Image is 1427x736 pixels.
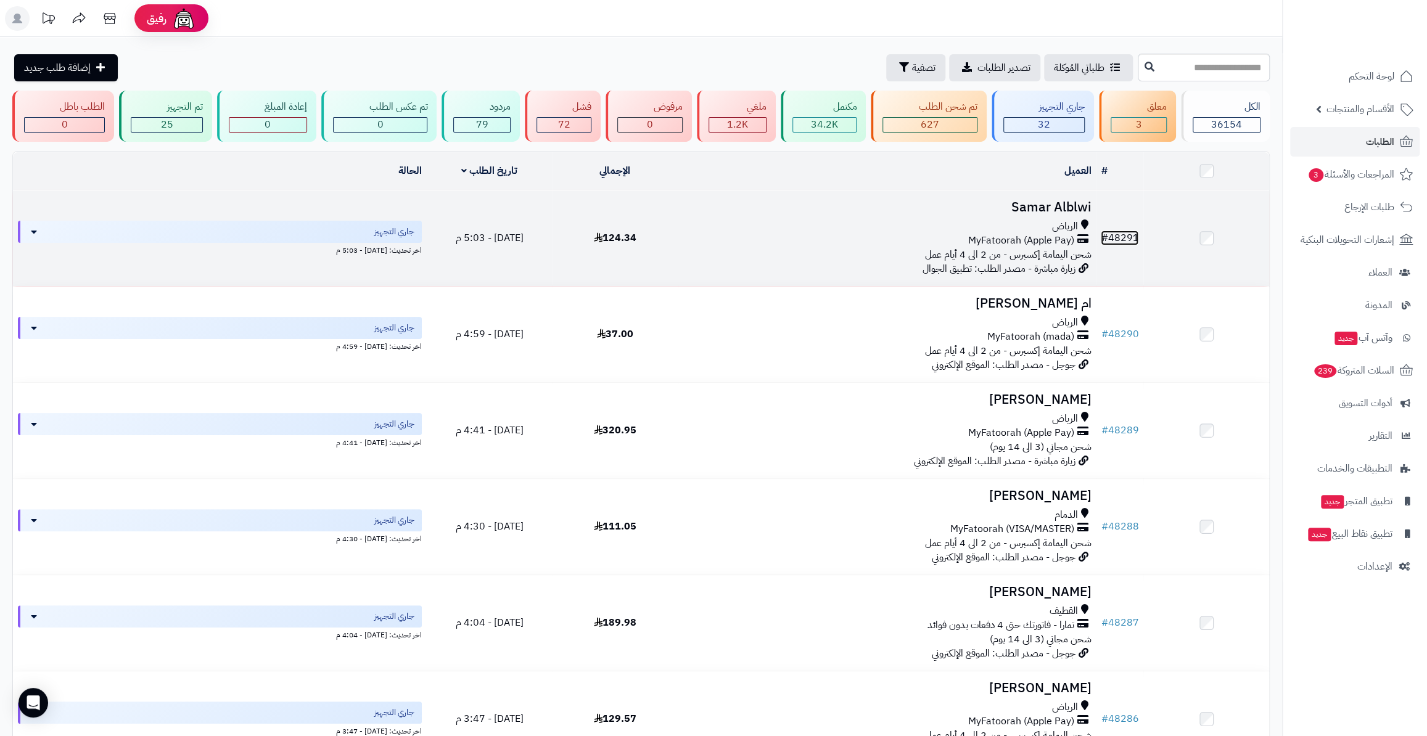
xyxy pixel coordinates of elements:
[1334,332,1357,345] span: جديد
[1178,91,1272,142] a: الكل36154
[931,550,1075,565] span: جوجل - مصدر الطلب: الموقع الإلكتروني
[1135,117,1141,132] span: 3
[727,117,748,132] span: 1.2K
[1101,423,1138,438] a: #48289
[922,261,1075,276] span: زيارة مباشرة - مصدر الطلب: تطبيق الجوال
[1101,327,1138,341] a: #48290
[603,91,694,142] a: مرفوض 0
[19,688,48,718] div: Open Intercom Messenger
[537,118,591,132] div: 72
[977,60,1030,75] span: تصدير الطلبات
[1290,290,1420,320] a: المدونة
[1193,100,1260,114] div: الكل
[1307,525,1392,542] span: تطبيق نقاط البيع
[599,163,630,178] a: الإجمالي
[461,163,517,178] a: تاريخ الطلب
[792,100,857,114] div: مكتمل
[374,514,414,526] span: جاري التجهيز
[1301,231,1394,248] span: إشعارات التحويلات البنكية
[1111,100,1166,114] div: معلق
[229,100,307,114] div: إعادة المبلغ
[1211,117,1242,132] span: 36154
[334,118,427,132] div: 0
[18,243,422,256] div: اخر تحديث: [DATE] - 5:03 م
[1054,60,1104,75] span: طلباتي المُوكلة
[1101,231,1108,245] span: #
[24,100,105,114] div: الطلب باطل
[1101,615,1138,630] a: #48287
[594,519,636,534] span: 111.05
[24,60,91,75] span: إضافة طلب جديد
[1290,192,1420,222] a: طلبات الإرجاع
[455,231,523,245] span: [DATE] - 5:03 م
[18,339,422,352] div: اخر تحديث: [DATE] - 4:59 م
[882,100,977,114] div: تم شحن الطلب
[1290,62,1420,91] a: لوحة التحكم
[1101,327,1108,341] span: #
[968,714,1074,729] span: MyFatoorah (Apple Pay)
[683,489,1091,503] h3: [PERSON_NAME]
[1111,118,1166,132] div: 3
[968,234,1074,248] span: MyFatoorah (Apple Pay)
[1003,100,1085,114] div: جاري التجهيز
[1343,18,1415,44] img: logo-2.png
[131,118,202,132] div: 25
[950,522,1074,536] span: MyFatoorah (VISA/MASTER)
[1290,323,1420,353] a: وآتس آبجديد
[33,6,64,34] a: تحديثات المنصة
[921,117,939,132] span: 627
[989,91,1096,142] a: جاري التجهيز 32
[1320,493,1392,510] span: تطبيق المتجر
[1290,519,1420,549] a: تطبيق نقاط البيعجديد
[1321,495,1344,509] span: جديد
[594,423,636,438] span: 320.95
[1049,604,1077,618] span: القطيف
[989,632,1091,647] span: شحن مجاني (3 الى 14 يوم)
[439,91,522,142] a: مردود 79
[25,118,104,132] div: 0
[597,327,633,341] span: 37.00
[1101,519,1138,534] a: #48288
[455,423,523,438] span: [DATE] - 4:41 م
[683,296,1091,311] h3: ام [PERSON_NAME]
[1101,519,1108,534] span: #
[924,247,1091,262] span: شحن اليمامة إكسبرس - من 2 الى 4 أيام عمل
[709,100,767,114] div: ملغي
[1317,460,1392,477] span: التطبيقات والخدمات
[683,681,1091,695] h3: [PERSON_NAME]
[374,706,414,719] span: جاري التجهيز
[793,118,856,132] div: 34157
[1290,127,1420,157] a: الطلبات
[1313,362,1394,379] span: السلات المتروكة
[10,91,117,142] a: الطلب باطل 0
[1101,615,1108,630] span: #
[333,100,427,114] div: تم عكس الطلب
[1004,118,1084,132] div: 32
[377,117,384,132] span: 0
[1339,395,1392,412] span: أدوات التسويق
[1326,100,1394,118] span: الأقسام والمنتجات
[709,118,766,132] div: 1159
[453,100,510,114] div: مردود
[229,118,306,132] div: 0
[1349,68,1394,85] span: لوحة التحكم
[374,418,414,430] span: جاري التجهيز
[968,426,1074,440] span: MyFatoorah (Apple Pay)
[931,358,1075,372] span: جوجل - مصدر الطلب: الموقع الإلكتروني
[537,100,591,114] div: فشل
[1064,163,1091,178] a: العميل
[1308,528,1331,541] span: جديد
[1290,421,1420,451] a: التقارير
[1096,91,1178,142] a: معلق 3
[1290,454,1420,483] a: التطبيقات والخدمات
[1044,54,1133,81] a: طلباتي المُوكلة
[476,117,488,132] span: 79
[117,91,214,142] a: تم التجهيز 25
[18,628,422,640] div: اخر تحديث: [DATE] - 4:04 م
[694,91,778,142] a: ملغي 1.2K
[886,54,945,81] button: تصفية
[1308,168,1324,182] span: 3
[1314,364,1338,378] span: 239
[594,231,636,245] span: 124.34
[1290,160,1420,189] a: المراجعات والأسئلة3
